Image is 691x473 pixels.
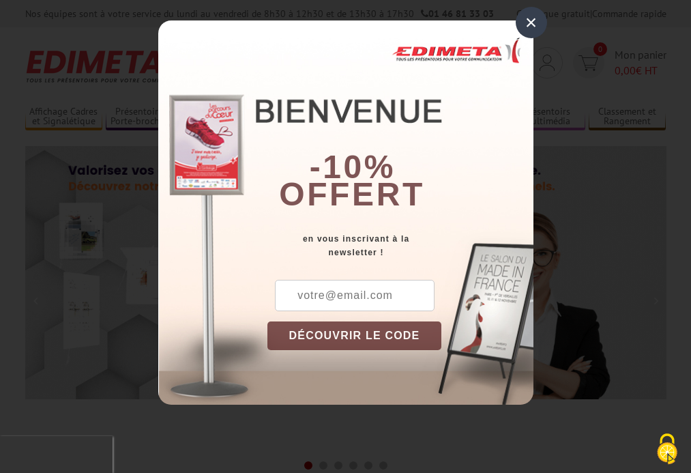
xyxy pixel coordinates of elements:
[516,7,547,38] div: ×
[275,280,435,311] input: votre@email.com
[650,432,684,466] img: Cookies (fenêtre modale)
[267,232,533,259] div: en vous inscrivant à la newsletter !
[643,427,691,473] button: Cookies (fenêtre modale)
[279,176,425,212] font: offert
[267,321,442,350] button: DÉCOUVRIR LE CODE
[310,149,396,185] b: -10%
